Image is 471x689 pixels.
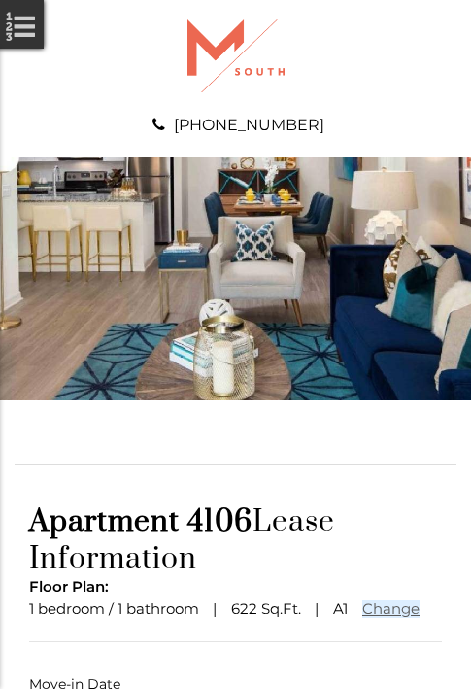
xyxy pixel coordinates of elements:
[362,600,420,618] a: Change
[29,503,252,540] span: Apartment 4106
[231,600,257,618] span: 622
[261,600,301,618] span: Sq.Ft.
[187,19,285,92] img: A graphic with a red M and the word SOUTH.
[333,600,348,618] span: A1
[174,116,324,134] a: [PHONE_NUMBER]
[29,600,199,618] span: 1 bedroom / 1 bathroom
[29,577,109,596] span: Floor Plan:
[29,503,442,577] h1: Lease Information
